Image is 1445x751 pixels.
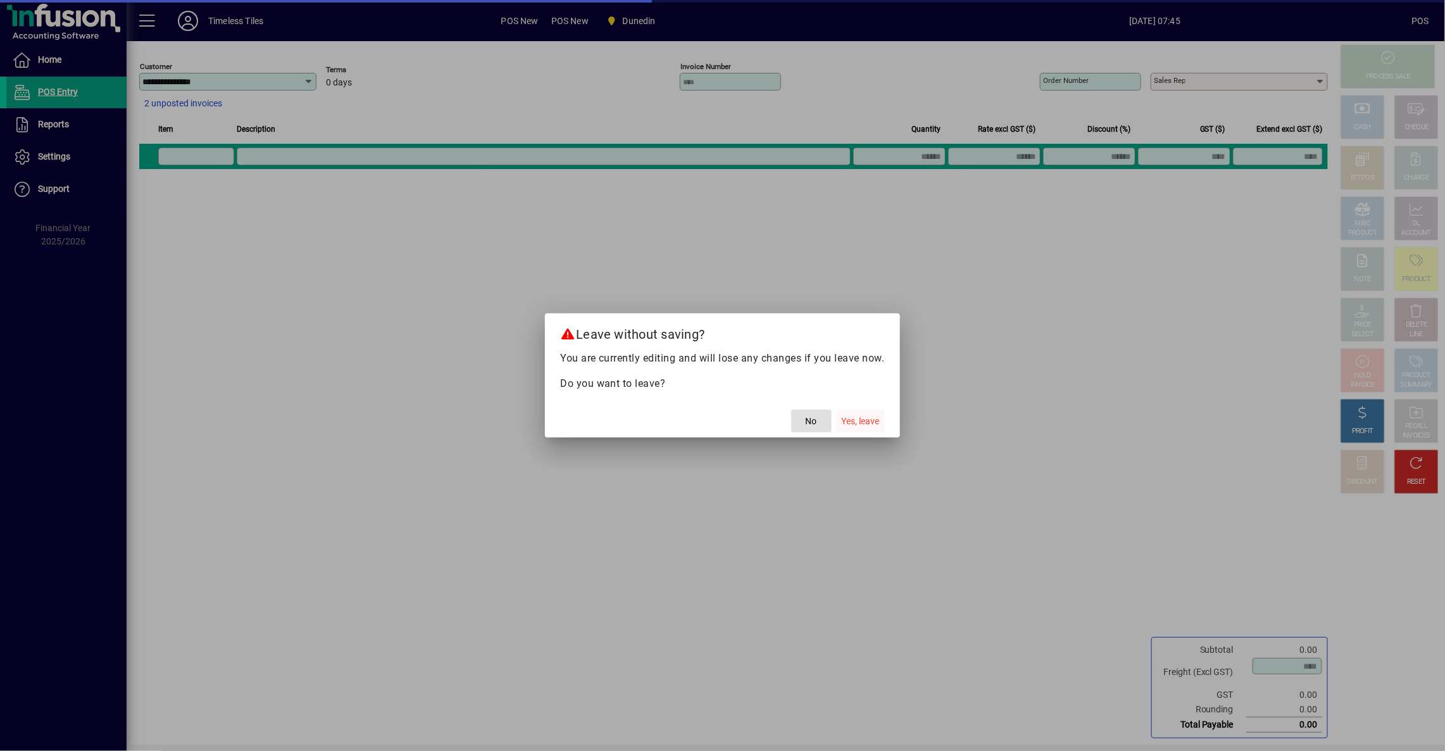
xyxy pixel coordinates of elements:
button: No [791,410,832,432]
p: You are currently editing and will lose any changes if you leave now. [560,351,885,366]
p: Do you want to leave? [560,376,885,391]
button: Yes, leave [837,410,885,432]
span: No [806,415,817,428]
span: Yes, leave [842,415,880,428]
h2: Leave without saving? [545,313,900,350]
